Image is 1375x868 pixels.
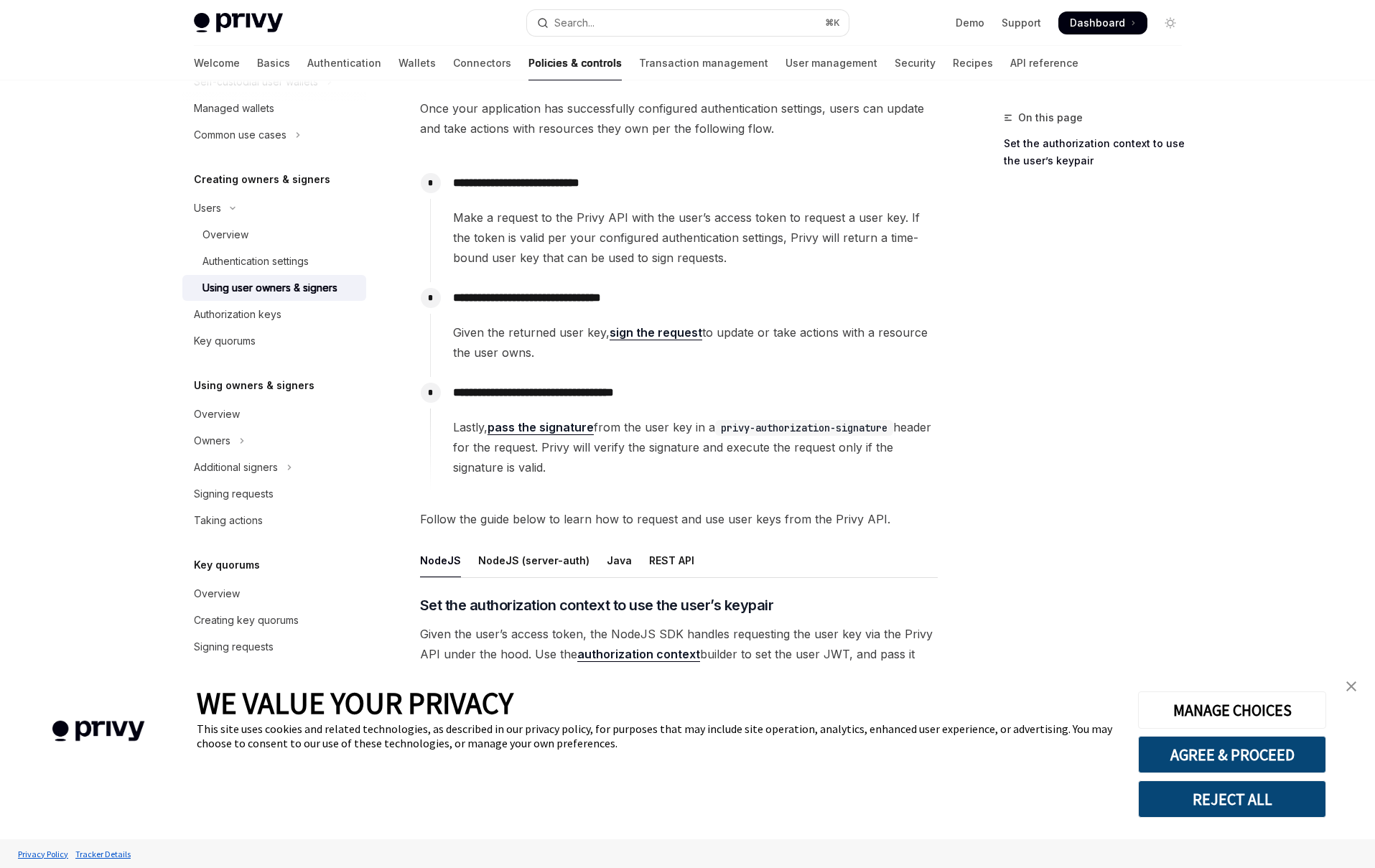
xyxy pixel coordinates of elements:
div: This site uses cookies and related technologies, as described in our privacy policy, for purposes... [197,722,1117,750]
img: light logo [194,13,283,33]
a: Basics [257,46,290,80]
div: REST API [649,543,694,577]
a: Privacy Policy [14,841,72,867]
a: authorization context [577,647,700,662]
button: REJECT ALL [1138,780,1326,818]
a: Creating key quorums [182,607,366,633]
a: pass the signature [488,420,594,435]
a: Authentication [307,46,381,80]
a: Wallets [398,46,436,80]
a: Managed wallets [182,95,366,121]
div: Search... [554,14,595,32]
span: Make a request to the Privy API with the user’s access token to request a user key. If the token ... [453,207,937,268]
div: Overview [202,226,248,243]
span: Dashboard [1070,16,1125,30]
span: Set the authorization context to use the user’s keypair [420,595,774,615]
div: Users [194,200,221,217]
a: Set the authorization context to use the user’s keypair [1004,132,1193,172]
div: Owners [194,432,230,449]
a: Signing requests [182,481,366,507]
img: close banner [1346,681,1356,691]
div: Overview [194,406,240,423]
div: Common use cases [194,126,286,144]
a: close banner [1337,672,1366,701]
button: Toggle Owners section [182,428,366,454]
button: Open search [527,10,849,36]
div: Authorization keys [194,306,281,323]
div: Managed wallets [194,100,274,117]
div: NodeJS (server-auth) [478,543,589,577]
a: Recipes [953,46,993,80]
div: Using user owners & signers [202,279,337,297]
div: Taking actions [194,512,263,529]
a: Policies & controls [528,46,622,80]
h5: Key quorums [194,556,260,574]
span: Lastly, from the user key in a header for the request. Privy will verify the signature and execut... [453,417,937,477]
div: Creating key quorums [194,612,299,629]
div: Java [607,543,632,577]
h5: Using owners & signers [194,377,314,394]
div: Additional signers [194,459,278,476]
h5: Creating owners & signers [194,171,330,188]
a: Security [895,46,936,80]
a: API reference [1010,46,1078,80]
div: Key quorums [194,332,256,350]
a: Overview [182,401,366,427]
a: Using user owners & signers [182,275,366,301]
a: Dashboard [1058,11,1147,34]
a: Connectors [453,46,511,80]
a: Transaction management [639,46,768,80]
div: Signing requests [194,485,274,503]
button: Toggle Users section [182,195,366,221]
a: Authentication settings [182,248,366,274]
a: Key quorums [182,328,366,354]
button: Toggle Common use cases section [182,122,366,148]
a: Demo [956,16,984,30]
button: Toggle dark mode [1159,11,1182,34]
a: Welcome [194,46,240,80]
a: Overview [182,222,366,248]
div: Authentication settings [202,253,309,270]
span: Given the returned user key, to update or take actions with a resource the user owns. [453,322,937,363]
a: sign the request [610,325,702,340]
a: Support [1002,16,1041,30]
button: AGREE & PROCEED [1138,736,1326,773]
div: Signing requests [194,638,274,655]
img: company logo [22,700,175,762]
a: Tracker Details [72,841,134,867]
a: Authorization keys [182,302,366,327]
span: ⌘ K [825,17,840,29]
button: Toggle Additional signers section [182,454,366,480]
a: User management [786,46,877,80]
div: Overview [194,585,240,602]
span: Given the user’s access token, the NodeJS SDK handles requesting the user key via the Privy API u... [420,624,938,684]
span: Once your application has successfully configured authentication settings, users can update and t... [420,98,938,139]
span: On this page [1018,109,1083,126]
div: NodeJS [420,543,461,577]
a: Signing requests [182,634,366,660]
a: Overview [182,581,366,607]
span: WE VALUE YOUR PRIVACY [197,684,513,722]
code: privy-authorization-signature [715,420,893,436]
button: MANAGE CHOICES [1138,691,1326,729]
a: Taking actions [182,508,366,533]
span: Follow the guide below to learn how to request and use user keys from the Privy API. [420,509,938,529]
